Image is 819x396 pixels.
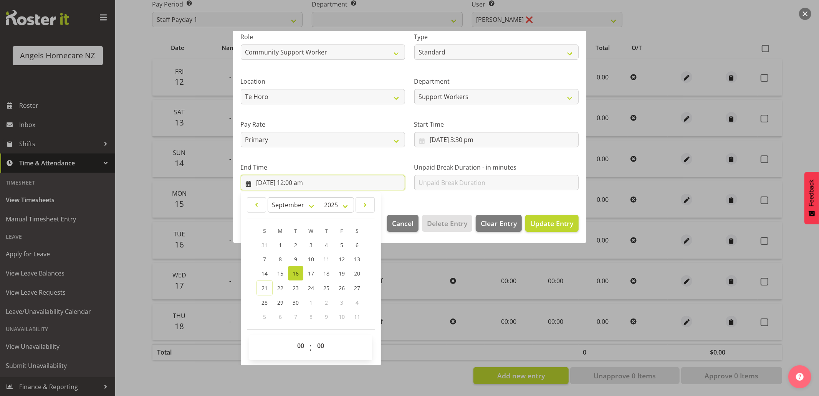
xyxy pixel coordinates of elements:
span: Feedback [808,180,815,206]
a: 16 [288,266,303,280]
label: Department [414,77,579,86]
span: 7 [294,313,297,320]
span: 19 [339,270,345,277]
a: 7 [256,252,273,266]
a: 13 [349,252,365,266]
a: 26 [334,280,349,295]
input: Click to select... [414,132,579,147]
button: Clear Entry [476,215,522,232]
label: End Time [241,163,405,172]
a: 12 [334,252,349,266]
a: 2 [288,238,303,252]
span: Delete Entry [427,218,467,228]
span: 8 [279,256,282,263]
span: 22 [277,284,283,292]
span: 10 [308,256,314,263]
a: 9 [288,252,303,266]
a: 22 [273,280,288,295]
span: 9 [325,313,328,320]
span: 4 [325,241,328,249]
a: 10 [303,252,319,266]
a: 27 [349,280,365,295]
span: 3 [340,299,343,306]
button: Update Entry [525,215,578,232]
a: 30 [288,295,303,310]
span: Update Entry [530,219,573,228]
span: 8 [309,313,313,320]
a: 15 [273,266,288,280]
span: T [294,227,297,234]
span: 12 [339,256,345,263]
span: 5 [340,241,343,249]
span: 16 [293,270,299,277]
span: 25 [323,284,329,292]
a: 28 [256,295,273,310]
span: 5 [263,313,266,320]
a: 25 [319,280,334,295]
span: 24 [308,284,314,292]
span: 2 [325,299,328,306]
label: Start Time [414,120,579,129]
label: Location [241,77,405,86]
a: 23 [288,280,303,295]
span: 10 [339,313,345,320]
span: S [263,227,266,234]
a: 24 [303,280,319,295]
span: 17 [308,270,314,277]
span: Clear Entry [481,218,517,228]
a: 4 [319,238,334,252]
span: 11 [354,313,360,320]
a: 5 [334,238,349,252]
img: help-xxl-2.png [796,373,804,381]
label: Type [414,32,579,41]
span: 3 [309,241,313,249]
span: 26 [339,284,345,292]
label: Pay Rate [241,120,405,129]
span: 28 [261,299,268,306]
span: T [325,227,328,234]
button: Delete Entry [422,215,472,232]
span: 6 [356,241,359,249]
label: Unpaid Break Duration - in minutes [414,163,579,172]
span: F [341,227,343,234]
a: 21 [256,280,273,295]
span: 15 [277,270,283,277]
a: 11 [319,252,334,266]
span: 11 [323,256,329,263]
span: Cancel [392,218,414,228]
span: 1 [309,299,313,306]
span: 4 [356,299,359,306]
button: Cancel [387,215,419,232]
span: 20 [354,270,360,277]
span: W [309,227,314,234]
input: Unpaid Break Duration [414,175,579,190]
span: 2 [294,241,297,249]
span: 30 [293,299,299,306]
span: 27 [354,284,360,292]
a: 3 [303,238,319,252]
a: 1 [273,238,288,252]
label: Role [241,32,405,41]
span: 21 [261,284,268,292]
a: 29 [273,295,288,310]
a: 19 [334,266,349,280]
span: 9 [294,256,297,263]
span: 31 [261,241,268,249]
a: 14 [256,266,273,280]
span: 14 [261,270,268,277]
span: 13 [354,256,360,263]
a: 17 [303,266,319,280]
span: 7 [263,256,266,263]
input: Click to select... [241,175,405,190]
span: S [356,227,359,234]
span: 6 [279,313,282,320]
a: 20 [349,266,365,280]
span: 29 [277,299,283,306]
span: : [309,338,312,357]
button: Feedback - Show survey [804,172,819,224]
span: 1 [279,241,282,249]
span: 23 [293,284,299,292]
span: 18 [323,270,329,277]
span: M [278,227,283,234]
a: 8 [273,252,288,266]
